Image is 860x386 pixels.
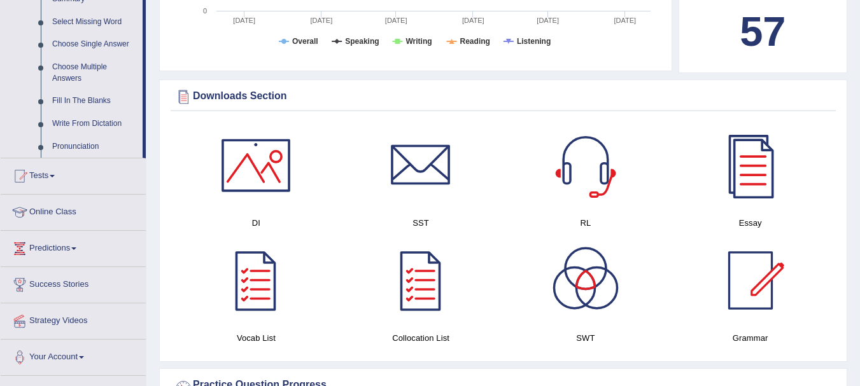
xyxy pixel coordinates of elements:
[674,331,826,345] h4: Grammar
[1,158,146,190] a: Tests
[46,135,143,158] a: Pronunciation
[174,87,833,106] div: Downloads Section
[1,231,146,263] a: Predictions
[510,331,662,345] h4: SWT
[345,331,497,345] h4: Collocation List
[311,17,333,24] tspan: [DATE]
[180,216,332,230] h4: DI
[46,90,143,113] a: Fill In The Blanks
[345,216,497,230] h4: SST
[46,33,143,56] a: Choose Single Answer
[1,303,146,335] a: Strategy Videos
[674,216,826,230] h4: Essay
[1,267,146,299] a: Success Stories
[233,17,255,24] tspan: [DATE]
[460,37,490,46] tspan: Reading
[46,11,143,34] a: Select Missing Word
[1,195,146,226] a: Online Class
[292,37,318,46] tspan: Overall
[1,340,146,371] a: Your Account
[614,17,637,24] tspan: [DATE]
[180,331,332,345] h4: Vocab List
[510,216,662,230] h4: RL
[405,37,432,46] tspan: Writing
[517,37,551,46] tspan: Listening
[537,17,559,24] tspan: [DATE]
[462,17,484,24] tspan: [DATE]
[345,37,379,46] tspan: Speaking
[203,7,207,15] text: 0
[740,8,786,55] b: 57
[46,56,143,90] a: Choose Multiple Answers
[385,17,407,24] tspan: [DATE]
[46,113,143,135] a: Write From Dictation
